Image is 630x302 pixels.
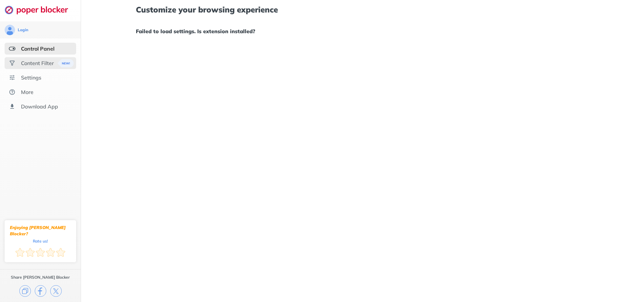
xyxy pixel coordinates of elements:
[9,45,15,52] img: features-selected.svg
[136,27,575,35] h1: Failed to load settings. Is extension installed?
[35,285,46,297] img: facebook.svg
[136,5,575,14] h1: Customize your browsing experience
[19,285,31,297] img: copy.svg
[21,74,41,81] div: Settings
[5,5,75,14] img: logo-webpage.svg
[9,74,15,81] img: settings.svg
[9,103,15,110] img: download-app.svg
[18,27,28,33] div: Login
[10,224,71,237] div: Enjoying [PERSON_NAME] Blocker?
[50,285,62,297] img: x.svg
[11,275,70,280] div: Share [PERSON_NAME] Blocker
[21,103,58,110] div: Download App
[5,25,15,35] img: avatar.svg
[58,59,74,67] img: menuBanner.svg
[9,89,15,95] img: about.svg
[9,60,15,66] img: social.svg
[21,60,54,66] div: Content Filter
[33,240,48,243] div: Rate us!
[21,45,54,52] div: Control Panel
[21,89,33,95] div: More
